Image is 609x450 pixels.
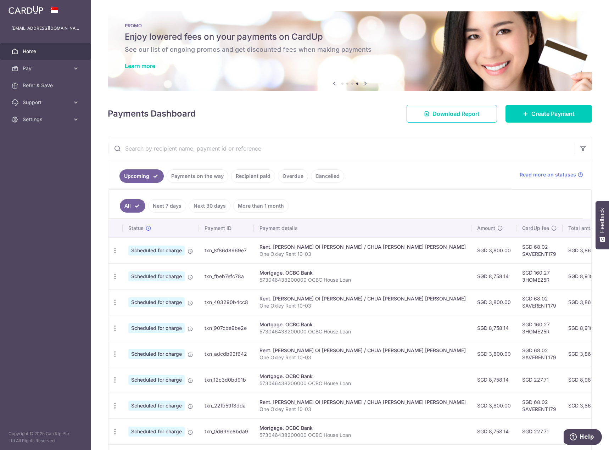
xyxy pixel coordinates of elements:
span: Scheduled for charge [128,297,185,307]
span: Scheduled for charge [128,323,185,333]
span: Scheduled for charge [128,375,185,385]
p: 573046438200000 OCBC House Loan [259,380,466,387]
div: Mortgage. OCBC Bank [259,373,466,380]
a: Payments on the way [167,169,228,183]
p: 573046438200000 OCBC House Loan [259,432,466,439]
a: Upcoming [119,169,164,183]
span: Download Report [432,109,480,118]
td: txn_8f86d8969e7 [199,237,254,263]
div: Rent. [PERSON_NAME] OI [PERSON_NAME] / CHUA [PERSON_NAME] [PERSON_NAME] [259,347,466,354]
span: Refer & Save [23,82,69,89]
td: SGD 227.71 [516,418,563,444]
td: txn_403290b4cc8 [199,289,254,315]
span: Scheduled for charge [128,246,185,255]
p: One Oxley Rent 10-03 [259,302,466,309]
a: All [120,199,145,213]
td: SGD 160.27 3HOME25R [516,263,563,289]
span: Amount [477,225,495,232]
span: Read more on statuses [520,171,576,178]
a: Read more on statuses [520,171,583,178]
iframe: Opens a widget where you can find more information [564,429,602,446]
span: Total amt. [568,225,592,232]
td: SGD 68.02 SAVERENT179 [516,393,563,418]
span: Create Payment [531,109,575,118]
td: SGD 3,800.00 [471,289,516,315]
th: Payment ID [199,219,254,237]
td: SGD 8,918.41 [563,263,608,289]
img: Latest Promos banner [108,11,592,91]
td: SGD 8,758.14 [471,418,516,444]
button: Feedback - Show survey [596,201,609,249]
span: Home [23,48,69,55]
td: txn_0d699e8bda9 [199,418,254,444]
td: SGD 8,985.85 [563,418,608,444]
td: SGD 3,868.02 [563,237,608,263]
a: Create Payment [505,105,592,123]
td: SGD 3,868.02 [563,393,608,418]
td: txn_adcdb92f642 [199,341,254,367]
td: SGD 68.02 SAVERENT179 [516,237,563,263]
td: SGD 68.02 SAVERENT179 [516,289,563,315]
span: Settings [23,116,69,123]
p: One Oxley Rent 10-03 [259,354,466,361]
td: SGD 8,758.14 [471,315,516,341]
span: CardUp fee [522,225,549,232]
th: Payment details [254,219,471,237]
span: Scheduled for charge [128,271,185,281]
td: SGD 227.71 [516,367,563,393]
td: SGD 160.27 3HOME25R [516,315,563,341]
input: Search by recipient name, payment id or reference [108,137,575,160]
p: [EMAIL_ADDRESS][DOMAIN_NAME] [11,25,79,32]
a: Download Report [407,105,497,123]
div: Rent. [PERSON_NAME] OI [PERSON_NAME] / CHUA [PERSON_NAME] [PERSON_NAME] [259,399,466,406]
a: Next 7 days [148,199,186,213]
td: SGD 68.02 SAVERENT179 [516,341,563,367]
div: Mortgage. OCBC Bank [259,269,466,276]
td: SGD 8,985.85 [563,367,608,393]
span: Support [23,99,69,106]
span: Feedback [599,208,605,233]
a: Learn more [125,62,155,69]
td: txn_907cbe9be2e [199,315,254,341]
span: Pay [23,65,69,72]
div: Rent. [PERSON_NAME] OI [PERSON_NAME] / CHUA [PERSON_NAME] [PERSON_NAME] [259,243,466,251]
p: 573046438200000 OCBC House Loan [259,328,466,335]
p: 573046438200000 OCBC House Loan [259,276,466,283]
span: Scheduled for charge [128,349,185,359]
a: Recipient paid [231,169,275,183]
div: Rent. [PERSON_NAME] OI [PERSON_NAME] / CHUA [PERSON_NAME] [PERSON_NAME] [259,295,466,302]
span: Status [128,225,144,232]
td: txn_12c3d0bd91b [199,367,254,393]
td: SGD 3,800.00 [471,393,516,418]
td: SGD 8,758.14 [471,263,516,289]
td: SGD 3,800.00 [471,237,516,263]
img: CardUp [9,6,43,14]
h6: See our list of ongoing promos and get discounted fees when making payments [125,45,575,54]
td: SGD 8,918.41 [563,315,608,341]
h5: Enjoy lowered fees on your payments on CardUp [125,31,575,43]
div: Mortgage. OCBC Bank [259,321,466,328]
p: PROMO [125,23,575,28]
td: txn_fbeb7efc78a [199,263,254,289]
span: Scheduled for charge [128,427,185,437]
p: One Oxley Rent 10-03 [259,406,466,413]
a: Overdue [278,169,308,183]
a: More than 1 month [233,199,289,213]
div: Mortgage. OCBC Bank [259,424,466,432]
a: Cancelled [311,169,344,183]
span: Scheduled for charge [128,401,185,411]
td: SGD 8,758.14 [471,367,516,393]
td: SGD 3,868.02 [563,289,608,315]
a: Next 30 days [189,199,230,213]
h4: Payments Dashboard [108,107,196,120]
p: One Oxley Rent 10-03 [259,251,466,258]
td: SGD 3,800.00 [471,341,516,367]
td: SGD 3,868.02 [563,341,608,367]
td: txn_22fb59f8dda [199,393,254,418]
